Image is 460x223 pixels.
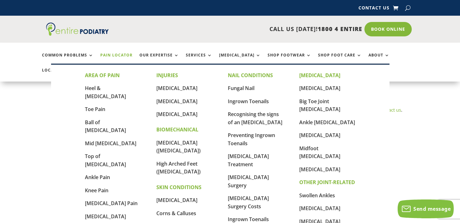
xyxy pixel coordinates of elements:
[228,174,269,189] a: [MEDICAL_DATA] Surgery
[131,25,362,33] p: CALL US [DATE]!
[318,53,362,66] a: Shop Foot Care
[156,210,196,217] a: Corns & Calluses
[413,205,451,212] span: Send message
[156,98,197,105] a: [MEDICAL_DATA]
[299,192,335,199] a: Swollen Ankles
[156,111,197,118] a: [MEDICAL_DATA]
[85,174,110,181] a: Ankle Pain
[299,132,340,139] a: [MEDICAL_DATA]
[46,31,109,37] a: Entire Podiatry
[156,139,201,154] a: [MEDICAL_DATA] ([MEDICAL_DATA])
[85,213,126,220] a: [MEDICAL_DATA]
[379,107,401,113] a: contact us
[156,126,198,133] strong: BIOMECHANICAL
[228,72,273,79] strong: NAIL CONDITIONS
[42,68,73,82] a: Locations
[299,205,340,212] a: [MEDICAL_DATA]
[85,85,126,100] a: Heel & [MEDICAL_DATA]
[156,160,201,175] a: High Arched Feet ([MEDICAL_DATA])
[364,22,412,36] a: Book Online
[398,199,454,218] button: Send message
[85,153,126,168] a: Top of [MEDICAL_DATA]
[299,145,340,160] a: Midfoot [MEDICAL_DATA]
[228,153,269,168] a: [MEDICAL_DATA] Treatment
[299,72,340,79] strong: [MEDICAL_DATA]
[156,184,201,191] strong: SKIN CONDITIONS
[46,23,109,36] img: logo (1)
[85,200,138,207] a: [MEDICAL_DATA] Pain
[228,132,275,147] a: Preventing Ingrown Toenails
[42,53,93,66] a: Common Problems
[268,53,311,66] a: Shop Footwear
[46,90,414,106] h1: Pain Locator
[369,53,389,66] a: About
[156,72,178,79] strong: INJURIES
[156,197,197,204] a: [MEDICAL_DATA]
[358,6,389,13] a: Contact Us
[228,195,269,210] a: [MEDICAL_DATA] Surgery Costs
[299,179,355,186] strong: OTHER JOINT-RELATED
[156,85,197,92] a: [MEDICAL_DATA]
[228,98,269,105] a: Ingrown Toenails
[100,53,133,66] a: Pain Locator
[228,85,254,92] a: Fungal Nail
[85,187,108,194] a: Knee Pain
[299,119,355,126] a: Ankle [MEDICAL_DATA]
[85,106,105,113] a: Toe Pain
[299,85,340,92] a: [MEDICAL_DATA]
[85,72,120,79] strong: AREA OF PAIN
[219,53,261,66] a: [MEDICAL_DATA]
[318,25,362,33] span: 1800 4 ENTIRE
[299,166,340,173] a: [MEDICAL_DATA]
[186,53,212,66] a: Services
[85,140,136,147] a: Mid [MEDICAL_DATA]
[299,98,340,113] a: Big Toe Joint [MEDICAL_DATA]
[228,111,282,126] a: Recognising the signs of an [MEDICAL_DATA]
[85,119,126,134] a: Ball of [MEDICAL_DATA]
[139,53,179,66] a: Our Expertise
